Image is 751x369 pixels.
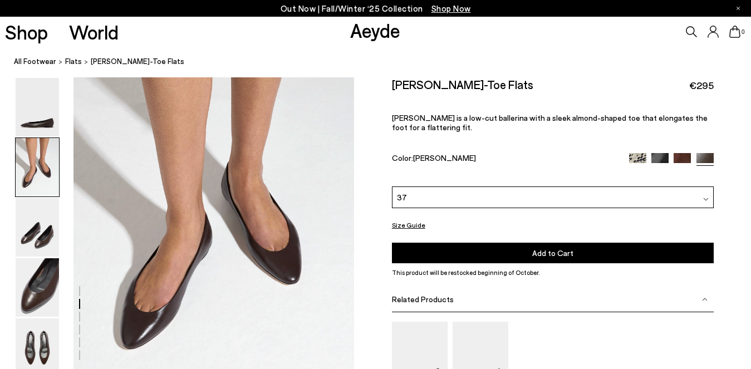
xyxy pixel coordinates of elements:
img: Ellie Almond-Toe Flats - Image 3 [16,198,59,257]
p: This product will be restocked beginning of October. [392,268,714,278]
p: Out Now | Fall/Winter ‘25 Collection [281,2,471,16]
div: Color: [392,152,619,165]
a: Shop [5,22,48,42]
button: Size Guide [392,218,425,232]
span: 37 [397,191,407,203]
img: svg%3E [703,196,709,202]
nav: breadcrumb [14,47,751,77]
img: Ellie Almond-Toe Flats - Image 4 [16,258,59,317]
p: [PERSON_NAME] is a low-cut ballerina with a sleek almond-shaped toe that elongates the foot for a... [392,113,714,132]
h2: [PERSON_NAME]-Toe Flats [392,77,533,91]
img: Ellie Almond-Toe Flats - Image 2 [16,138,59,196]
span: Related Products [392,294,454,304]
span: [PERSON_NAME]-Toe Flats [91,56,184,67]
a: Aeyde [350,18,400,42]
span: Add to Cart [532,248,573,258]
a: World [69,22,119,42]
a: flats [65,56,82,67]
img: svg%3E [702,297,708,302]
button: Add to Cart [392,243,714,263]
a: 0 [729,26,740,38]
a: All Footwear [14,56,56,67]
span: flats [65,57,82,66]
img: Ellie Almond-Toe Flats - Image 1 [16,78,59,136]
span: Navigate to /collections/new-in [431,3,471,13]
span: [PERSON_NAME] [413,152,476,162]
span: 0 [740,29,746,35]
span: €295 [689,78,714,92]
